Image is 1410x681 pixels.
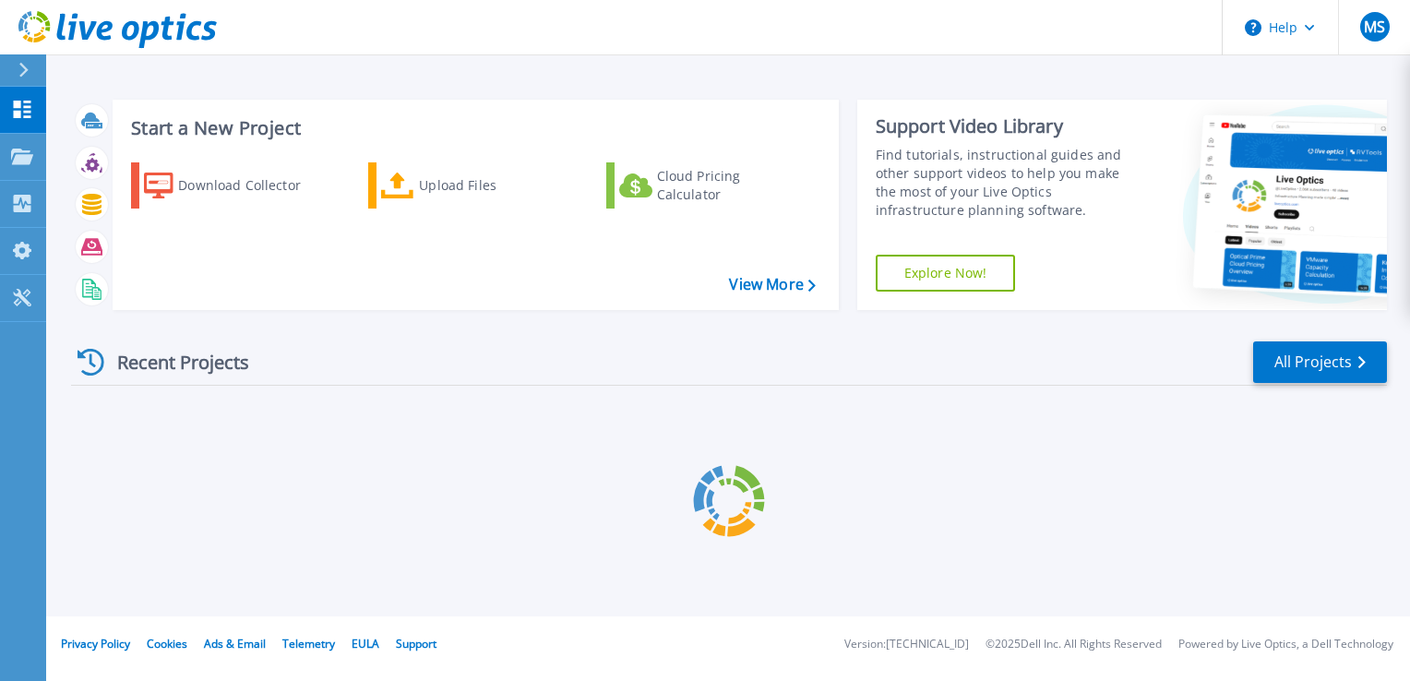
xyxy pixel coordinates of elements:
[131,118,815,138] h3: Start a New Project
[396,636,436,651] a: Support
[71,340,274,385] div: Recent Projects
[1253,341,1387,383] a: All Projects
[204,636,266,651] a: Ads & Email
[844,639,969,651] li: Version: [TECHNICAL_ID]
[876,255,1016,292] a: Explore Now!
[419,167,567,204] div: Upload Files
[1364,19,1385,34] span: MS
[657,167,805,204] div: Cloud Pricing Calculator
[1178,639,1393,651] li: Powered by Live Optics, a Dell Technology
[729,276,815,293] a: View More
[131,162,337,209] a: Download Collector
[61,636,130,651] a: Privacy Policy
[986,639,1162,651] li: © 2025 Dell Inc. All Rights Reserved
[876,146,1141,220] div: Find tutorials, instructional guides and other support videos to help you make the most of your L...
[368,162,574,209] a: Upload Files
[352,636,379,651] a: EULA
[282,636,335,651] a: Telemetry
[178,167,326,204] div: Download Collector
[876,114,1141,138] div: Support Video Library
[147,636,187,651] a: Cookies
[606,162,812,209] a: Cloud Pricing Calculator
